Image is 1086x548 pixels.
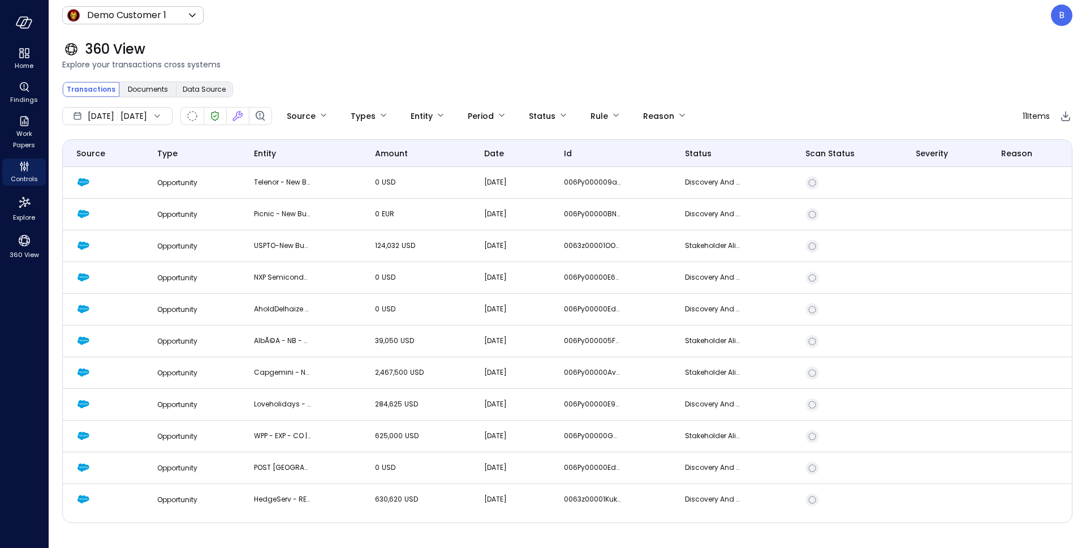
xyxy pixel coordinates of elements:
p: 0063z00001OOyzgAAD [564,240,620,251]
span: entity [254,147,276,160]
span: [DATE] [88,110,114,122]
p: Discovery and Qualification [685,177,742,188]
p: WPP - EXP - CO | PS [254,430,311,442]
div: Home [2,45,46,72]
span: USD [382,463,395,472]
div: Not Scanned [805,398,819,412]
span: Transactions [67,84,115,95]
img: Salesforce [76,207,90,221]
p: 0 [375,208,432,220]
p: NXP Semiconductors - New Business [254,272,311,283]
p: 006Py00000AvJeVIAV [564,367,620,378]
div: Not Scanned [805,208,819,221]
div: Period [468,106,494,126]
div: Not Scanned [805,239,819,253]
div: Entity [411,106,433,126]
p: [DATE] [484,303,537,315]
span: Scan Status [805,147,855,160]
span: USD [382,177,395,187]
div: Types [351,106,376,126]
img: Salesforce [76,493,90,506]
span: Home [15,60,33,71]
p: [DATE] [484,177,537,188]
p: 006Py000009adNRIAY [564,177,620,188]
span: USD [410,367,424,377]
span: USD [404,494,418,504]
p: Demo Customer 1 [87,8,166,22]
p: Stakeholder Alignment [685,335,742,346]
span: 360 View [85,40,145,58]
span: Opportunity [157,431,197,441]
span: EUR [382,209,394,219]
span: Data Source [183,84,226,95]
span: 11 Items [1023,110,1050,122]
span: USD [404,399,418,409]
p: B [1059,8,1065,22]
p: Loveholidays - NB - AD [254,399,311,410]
div: Not Scanned [805,430,819,443]
p: 006Py00000EdWZRIA3 [564,462,620,473]
span: Opportunity [157,241,197,251]
p: Discovery and Qualification [685,272,742,283]
div: Explore [2,192,46,224]
div: Not Scanned [805,461,819,475]
span: Explore [13,212,35,223]
span: Opportunity [157,273,197,282]
p: [DATE] [484,367,537,378]
p: 625,000 [375,430,432,442]
div: Not Scanned [805,303,819,316]
p: Stakeholder Alignment [685,367,742,378]
span: USD [405,431,419,440]
p: [DATE] [484,462,537,473]
p: [DATE] [484,272,537,283]
img: Salesforce [76,366,90,379]
span: Type [157,147,178,160]
div: Verified [208,109,222,123]
span: Severity [916,147,948,160]
div: Finding [253,109,267,123]
img: Salesforce [76,302,90,316]
p: 006Py000005FoHlIAK [564,335,620,346]
div: Not Scanned [187,111,197,121]
span: Opportunity [157,178,197,187]
img: Salesforce [76,461,90,474]
p: Picnic - New Business [254,208,311,220]
div: Rule [591,106,608,126]
p: 006Py00000E6rUbIAJ [564,272,620,283]
div: Export to CSV [1059,109,1072,123]
p: 2,467,500 [375,367,432,378]
div: Work Papers [2,113,46,152]
div: Not Scanned [805,176,819,190]
p: [DATE] [484,335,537,346]
span: USD [382,304,395,314]
span: amount [375,147,408,160]
div: Not Scanned [805,366,819,380]
span: USD [402,241,415,250]
div: Not Scanned [805,335,819,348]
img: Icon [67,8,80,22]
span: Opportunity [157,463,197,473]
p: [DATE] [484,208,537,220]
span: Source [76,147,105,160]
span: USD [382,272,395,282]
span: Opportunity [157,368,197,378]
p: Stakeholder Alignment [685,430,742,442]
p: 0 [375,177,432,188]
p: Discovery and Qualification [685,208,742,220]
span: id [564,147,572,160]
span: Opportunity [157,495,197,504]
p: Discovery and Qualification [685,462,742,473]
p: Telenor - New Business - Premium Support [254,177,311,188]
div: Source [287,106,316,126]
span: Work Papers [7,128,41,151]
span: date [484,147,504,160]
p: 0063z00001Kuk76AAB [564,494,620,505]
img: Salesforce [76,334,90,348]
p: Discovery and Qualification [685,303,742,315]
span: Opportunity [157,305,197,314]
span: status [685,147,712,160]
span: Opportunity [157,209,197,219]
span: Reason [1001,147,1032,160]
p: [DATE] [484,240,537,251]
div: Not Scanned [805,493,819,507]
